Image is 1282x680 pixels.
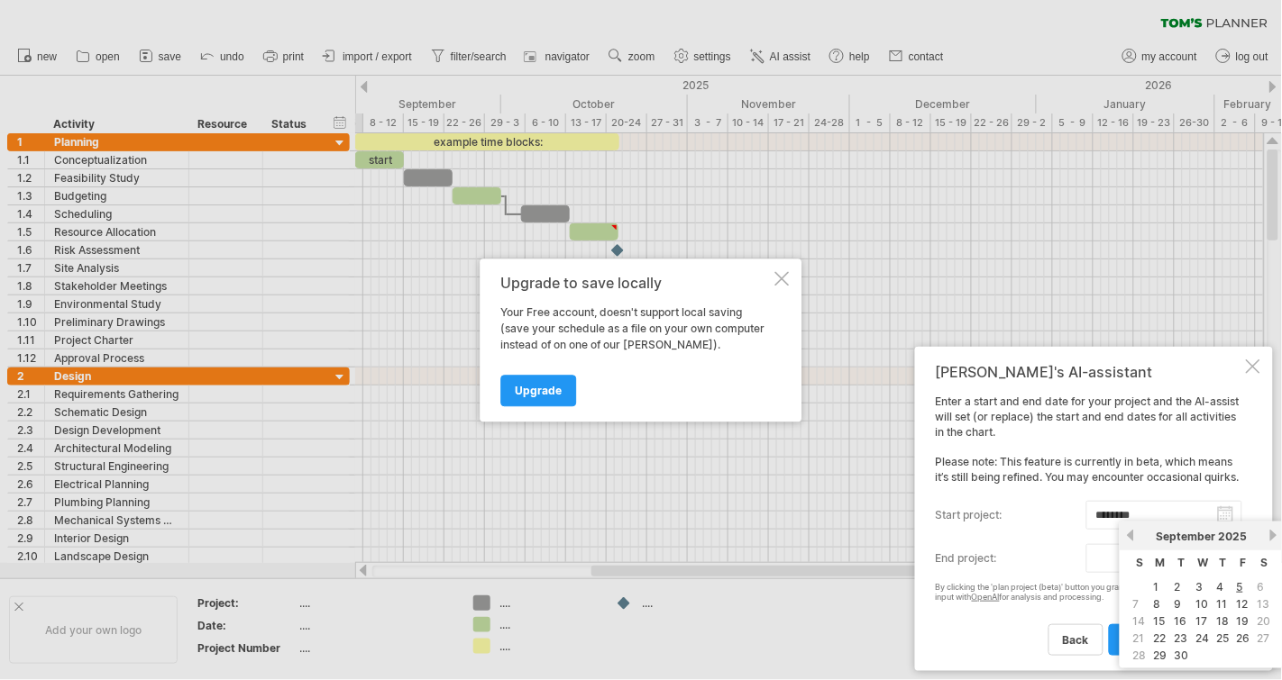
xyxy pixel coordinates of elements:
[501,275,772,291] div: Upgrade to save locally
[1178,556,1186,569] span: Tuesday
[1215,630,1232,647] a: 25
[1131,630,1149,646] td: this is a weekend day
[1137,556,1144,569] span: Sunday
[1131,630,1147,647] span: 21
[936,394,1242,655] div: Enter a start and end date for your project and the AI-assist will set (or replace) the start and...
[1109,624,1237,656] a: plan project (beta)
[1195,595,1211,612] a: 10
[1235,630,1252,647] a: 26
[1173,578,1183,595] a: 2
[1235,578,1245,595] a: 5
[936,544,1086,573] label: end project:
[1131,613,1149,629] td: this is a weekend day
[1131,648,1149,663] td: this is a weekend day
[1063,633,1089,647] span: back
[1195,630,1212,647] a: 24
[936,363,1242,381] div: [PERSON_NAME]'s AI-assistant
[1152,578,1161,595] a: 1
[1156,556,1166,569] span: Monday
[1152,612,1168,630] a: 15
[936,501,1086,530] label: start project:
[1261,556,1268,569] span: Saturday
[1219,530,1248,543] span: 2025
[1195,612,1210,630] a: 17
[1152,630,1168,647] a: 22
[1256,630,1272,647] span: 27
[1241,556,1247,569] span: Friday
[1220,556,1227,569] span: Thursday
[1235,612,1251,630] a: 19
[1131,647,1149,664] span: 28
[1255,579,1274,594] td: this is a weekend day
[516,384,563,397] span: Upgrade
[1215,595,1230,612] a: 11
[1255,613,1274,629] td: this is a weekend day
[1267,529,1280,542] a: next
[1255,596,1274,612] td: this is a weekend day
[1131,596,1149,612] td: this is a weekend day
[1173,595,1184,612] a: 9
[1157,530,1216,543] span: September
[1131,612,1148,630] span: 14
[1255,630,1274,646] td: this is a weekend day
[1131,595,1141,612] span: 7
[1195,578,1205,595] a: 3
[1173,612,1189,630] a: 16
[972,592,1000,602] a: OpenAI
[1198,556,1209,569] span: Wednesday
[1173,630,1190,647] a: 23
[501,304,772,353] div: Your Free account, doesn't support local saving (save your schedule as a file on your own compute...
[1235,595,1250,612] a: 12
[936,583,1242,603] div: By clicking the 'plan project (beta)' button you grant us permission to share your input with for...
[1215,578,1226,595] a: 4
[1173,647,1191,664] a: 30
[1256,595,1272,612] span: 13
[1152,647,1169,664] a: 29
[1256,578,1267,595] span: 6
[1048,624,1103,656] a: back
[1215,612,1232,630] a: 18
[1256,612,1273,630] span: 20
[501,375,577,406] a: Upgrade
[1124,529,1138,542] a: previous
[1152,595,1163,612] a: 8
